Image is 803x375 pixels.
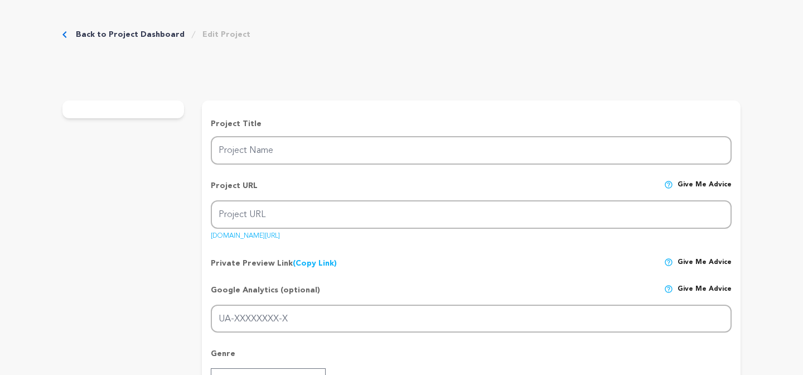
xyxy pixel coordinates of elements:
[211,348,732,368] p: Genre
[678,180,732,200] span: Give me advice
[664,180,673,189] img: help-circle.svg
[211,200,732,229] input: Project URL
[211,305,732,333] input: UA-XXXXXXXX-X
[211,118,732,129] p: Project Title
[664,285,673,294] img: help-circle.svg
[678,258,732,269] span: Give me advice
[293,259,337,267] a: (Copy Link)
[678,285,732,305] span: Give me advice
[211,136,732,165] input: Project Name
[211,180,258,200] p: Project URL
[62,29,250,40] div: Breadcrumb
[664,258,673,267] img: help-circle.svg
[211,285,320,305] p: Google Analytics (optional)
[211,258,337,269] p: Private Preview Link
[211,228,280,239] a: [DOMAIN_NAME][URL]
[202,29,250,40] a: Edit Project
[76,29,185,40] a: Back to Project Dashboard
